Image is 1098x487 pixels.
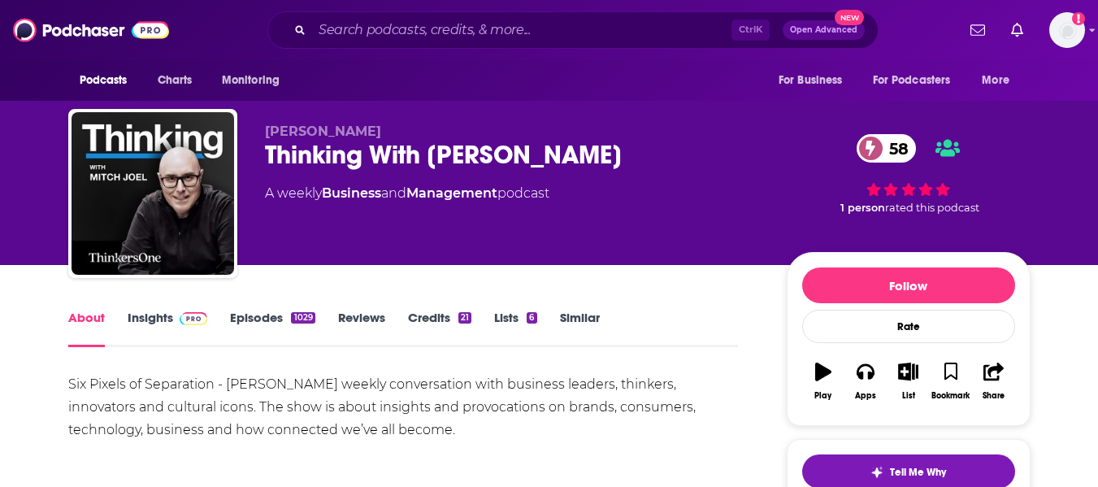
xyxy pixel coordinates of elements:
a: Show notifications dropdown [1005,16,1030,44]
span: Open Advanced [790,26,857,34]
a: About [68,310,105,347]
span: Charts [158,69,193,92]
a: 58 [857,134,917,163]
span: Podcasts [80,69,128,92]
span: For Podcasters [873,69,951,92]
div: Play [814,391,831,401]
img: tell me why sparkle [870,466,883,479]
button: open menu [210,65,301,96]
button: Play [802,352,844,411]
button: Share [972,352,1014,411]
div: A weekly podcast [265,184,549,203]
img: Podchaser Pro [180,312,208,325]
svg: Add a profile image [1072,12,1085,25]
button: List [887,352,929,411]
button: open menu [862,65,974,96]
input: Search podcasts, credits, & more... [312,17,731,43]
div: Rate [802,310,1015,343]
button: Open AdvancedNew [783,20,865,40]
button: Bookmark [930,352,972,411]
div: Share [983,391,1005,401]
button: open menu [970,65,1030,96]
a: Lists6 [494,310,536,347]
img: User Profile [1049,12,1085,48]
span: New [835,10,864,25]
a: Similar [560,310,600,347]
span: [PERSON_NAME] [265,124,381,139]
div: 21 [458,312,471,324]
div: Bookmark [931,391,970,401]
span: and [381,185,406,201]
span: Tell Me Why [890,466,946,479]
img: Thinking With Mitch Joel [72,112,234,275]
span: rated this podcast [885,202,979,214]
span: Ctrl K [731,20,770,41]
span: 58 [873,134,917,163]
button: open menu [767,65,863,96]
a: Show notifications dropdown [964,16,992,44]
a: Episodes1029 [230,310,315,347]
a: InsightsPodchaser Pro [128,310,208,347]
button: open menu [68,65,149,96]
a: Reviews [338,310,385,347]
div: Search podcasts, credits, & more... [267,11,879,49]
div: Six Pixels of Separation - [PERSON_NAME] weekly conversation with business leaders, thinkers, inn... [68,373,739,441]
span: More [982,69,1009,92]
div: 1029 [291,312,315,324]
button: Show profile menu [1049,12,1085,48]
a: Charts [147,65,202,96]
a: Management [406,185,497,201]
span: For Business [779,69,843,92]
span: 1 person [840,202,885,214]
img: Podchaser - Follow, Share and Rate Podcasts [13,15,169,46]
button: Follow [802,267,1015,303]
div: 6 [527,312,536,324]
span: Logged in as megcassidy [1049,12,1085,48]
a: Business [322,185,381,201]
span: Monitoring [222,69,280,92]
div: 58 1 personrated this podcast [787,124,1031,224]
div: Apps [855,391,876,401]
button: Apps [844,352,887,411]
a: Credits21 [408,310,471,347]
div: List [902,391,915,401]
